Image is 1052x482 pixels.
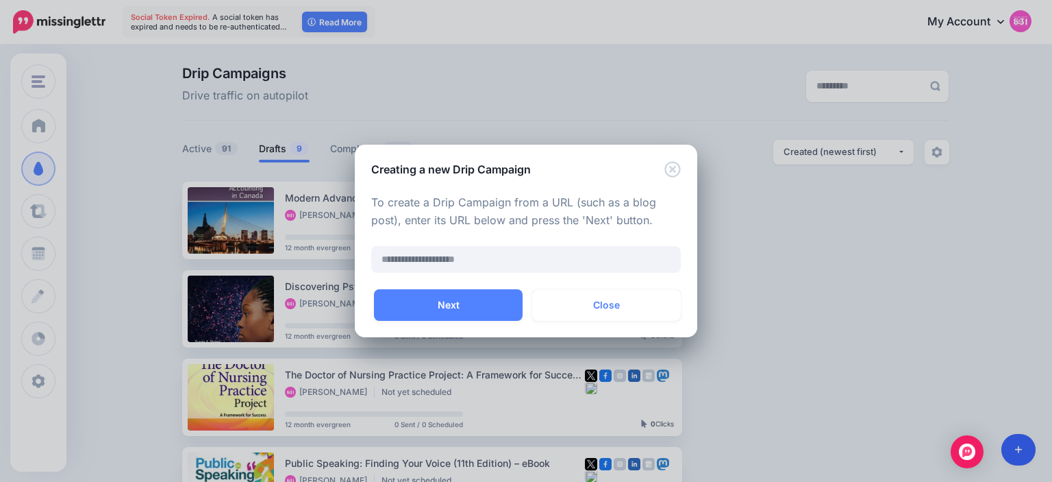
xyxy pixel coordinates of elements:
div: Open Intercom Messenger [951,435,984,468]
p: To create a Drip Campaign from a URL (such as a blog post), enter its URL below and press the 'Ne... [371,194,681,230]
button: Close [532,289,681,321]
button: Close [664,161,681,178]
h5: Creating a new Drip Campaign [371,161,531,178]
button: Next [374,289,523,321]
